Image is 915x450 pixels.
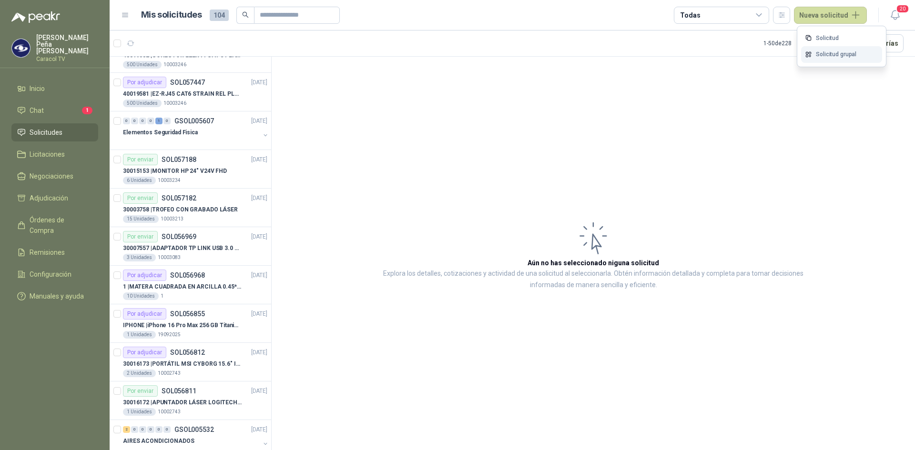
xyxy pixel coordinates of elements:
[174,426,214,433] p: GSOL005532
[30,215,89,236] span: Órdenes de Compra
[123,215,159,223] div: 15 Unidades
[161,215,183,223] p: 10003213
[123,115,269,146] a: 0 0 0 0 1 0 GSOL005607[DATE] Elementos Seguridad Fisica
[110,150,271,189] a: Por enviarSOL057188[DATE] 30015153 |MONITOR HP 24" V24V FHD6 Unidades10003234
[141,8,202,22] h1: Mis solicitudes
[11,189,98,207] a: Adjudicación
[242,11,249,18] span: search
[251,387,267,396] p: [DATE]
[123,270,166,281] div: Por adjudicar
[528,258,659,268] h3: Aún no has seleccionado niguna solicitud
[30,83,45,94] span: Inicio
[763,36,822,51] div: 1 - 50 de 228
[251,155,267,164] p: [DATE]
[30,291,84,301] span: Manuales y ayuda
[155,118,163,124] div: 1
[30,105,44,116] span: Chat
[147,118,154,124] div: 0
[123,331,156,339] div: 1 Unidades
[801,30,882,47] a: Solicitud
[11,265,98,283] a: Configuración
[131,118,138,124] div: 0
[123,282,242,291] p: 1 | MATERA CUADRADA EN ARCILLA 0.45*0.45*0.40
[251,425,267,434] p: [DATE]
[30,171,73,181] span: Negociaciones
[82,107,92,114] span: 1
[11,11,60,23] img: Logo peakr
[11,287,98,305] a: Manuales y ayuda
[123,385,158,397] div: Por enviar
[251,348,267,357] p: [DATE]
[30,149,65,160] span: Licitaciones
[110,343,271,381] a: Por adjudicarSOL056812[DATE] 30016173 |PORTÁTIL MSI CYBORG 15.6" INTEL I7 RAM 32GB - 1 TB / Nvidi...
[11,211,98,240] a: Órdenes de Compra
[110,381,271,420] a: Por enviarSOL056811[DATE] 30016172 |APUNTADOR LÁSER LOGITECH R4001 Unidades10002743
[11,145,98,163] a: Licitaciones
[123,118,130,124] div: 0
[170,272,205,279] p: SOL056968
[163,426,171,433] div: 0
[30,247,65,258] span: Remisiones
[794,7,867,24] button: Nueva solicitud
[162,156,196,163] p: SOL057188
[123,154,158,165] div: Por enviar
[801,46,882,63] a: Solicitud grupal
[170,79,205,86] p: SOL057447
[123,244,242,253] p: 30007557 | ADAPTADOR TP LINK USB 3.0 A RJ45 1GB WINDOWS
[123,426,130,433] div: 2
[158,331,181,339] p: 19092025
[680,10,700,20] div: Todas
[162,233,196,240] p: SOL056969
[123,61,162,69] div: 500 Unidades
[123,292,159,300] div: 10 Unidades
[170,349,205,356] p: SOL056812
[123,254,156,261] div: 3 Unidades
[11,167,98,185] a: Negociaciones
[123,177,156,184] div: 6 Unidades
[11,80,98,98] a: Inicio
[170,310,205,317] p: SOL056855
[123,77,166,88] div: Por adjudicar
[30,193,68,203] span: Adjudicación
[36,34,98,54] p: [PERSON_NAME] Peña [PERSON_NAME]
[123,205,238,214] p: 30003758 | TROFEO CON GRABADO LÁSER
[163,61,186,69] p: 10003246
[123,370,156,377] div: 2 Unidades
[174,118,214,124] p: GSOL005607
[123,231,158,242] div: Por enviar
[123,360,242,369] p: 30016173 | PORTÁTIL MSI CYBORG 15.6" INTEL I7 RAM 32GB - 1 TB / Nvidia GeForce RTX 4050
[251,271,267,280] p: [DATE]
[162,388,196,394] p: SOL056811
[11,101,98,120] a: Chat1
[110,189,271,227] a: Por enviarSOL057182[DATE] 30003758 |TROFEO CON GRABADO LÁSER15 Unidades10003213
[158,254,181,261] p: 10003083
[123,128,198,137] p: Elementos Seguridad Fisica
[210,10,229,21] span: 104
[123,398,242,407] p: 30016172 | APUNTADOR LÁSER LOGITECH R400
[251,117,267,126] p: [DATE]
[12,39,30,57] img: Company Logo
[147,426,154,433] div: 0
[163,100,186,107] p: 10003246
[886,7,904,24] button: 20
[30,127,62,138] span: Solicitudes
[131,426,138,433] div: 0
[123,90,242,99] p: 40019581 | EZ-RJ45 CAT6 STRAIN REL PLATINUM TOOLS
[110,227,271,266] a: Por enviarSOL056969[DATE] 30007557 |ADAPTADOR TP LINK USB 3.0 A RJ45 1GB WINDOWS3 Unidades10003083
[139,118,146,124] div: 0
[158,370,181,377] p: 10002743
[123,167,227,176] p: 30015153 | MONITOR HP 24" V24V FHD
[123,100,162,107] div: 500 Unidades
[367,268,820,291] p: Explora los detalles, cotizaciones y actividad de una solicitud al seleccionarla. Obtén informaci...
[161,292,163,300] p: 1
[251,232,267,241] p: [DATE]
[158,408,181,416] p: 10002743
[251,194,267,203] p: [DATE]
[123,321,242,330] p: IPHONE | iPhone 16 Pro Max 256 GB Titanio Natural
[251,78,267,87] p: [DATE]
[158,177,181,184] p: 10003234
[11,243,98,261] a: Remisiones
[123,408,156,416] div: 1 Unidades
[162,195,196,201] p: SOL057182
[155,426,163,433] div: 0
